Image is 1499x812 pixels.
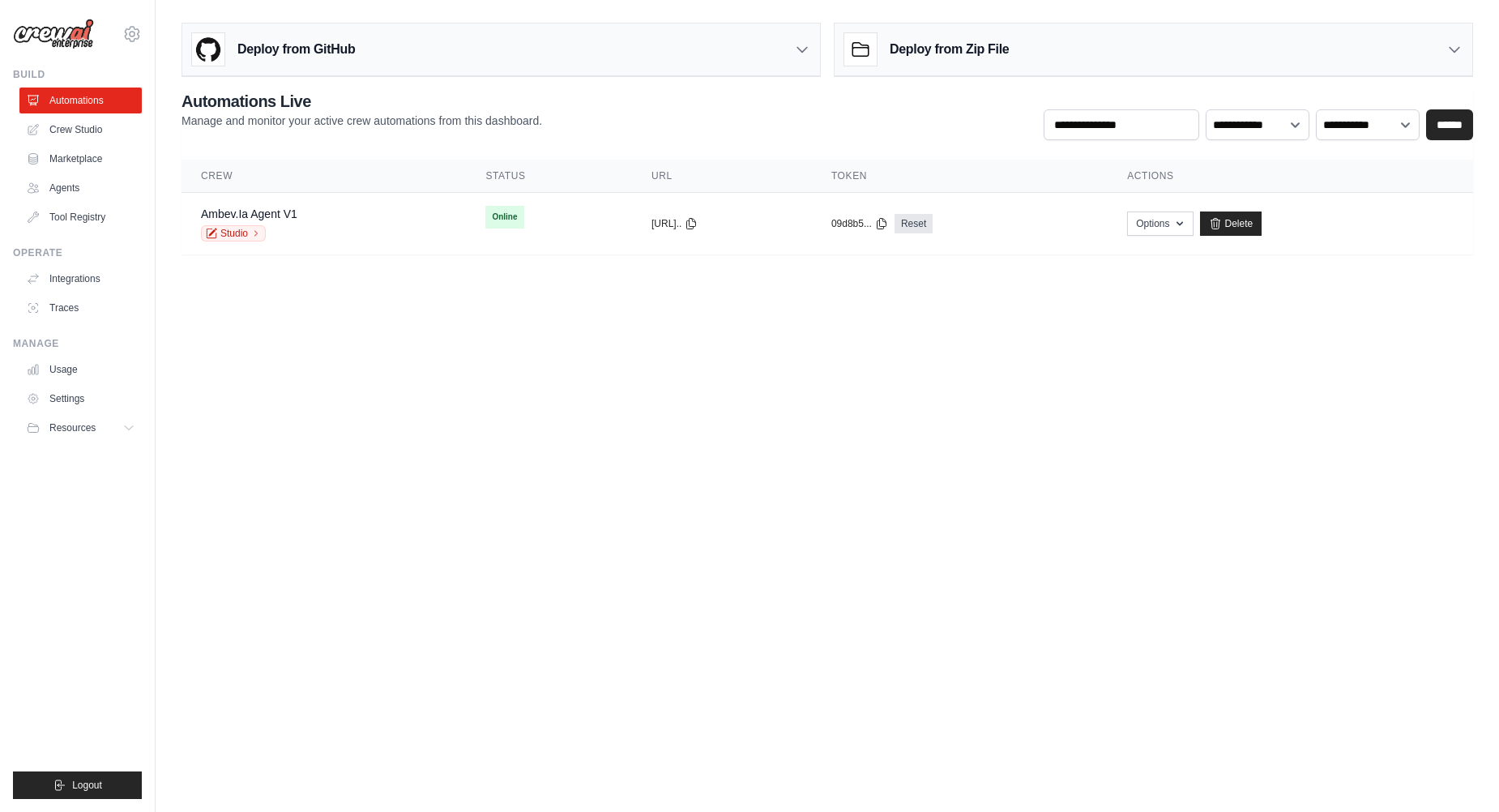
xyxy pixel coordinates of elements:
button: Options [1127,212,1193,236]
a: Integrations [19,266,142,292]
span: Logout [72,779,102,792]
h3: Deploy from Zip File [890,40,1009,59]
button: 09d8b5... [831,217,888,230]
a: Crew Studio [19,117,142,143]
th: Crew [182,160,466,193]
a: Delete [1200,212,1262,236]
img: Logo [13,19,94,49]
p: Manage and monitor your active crew automations from this dashboard. [182,113,542,129]
a: Usage [19,357,142,382]
a: Agents [19,175,142,201]
a: Settings [19,386,142,412]
th: Actions [1108,160,1473,193]
a: Traces [19,295,142,321]
span: Online [485,206,523,229]
span: Resources [49,421,96,434]
a: Tool Registry [19,204,142,230]
a: Reset [895,214,933,233]
button: Logout [13,771,142,799]
div: Operate [13,246,142,259]
a: Marketplace [19,146,142,172]
a: Studio [201,225,266,241]
th: Status [466,160,632,193]
a: Automations [19,88,142,113]
div: Build [13,68,142,81]
th: Token [812,160,1108,193]
th: URL [632,160,812,193]
div: Manage [13,337,142,350]
a: Ambev.Ia Agent V1 [201,207,297,220]
h3: Deploy from GitHub [237,40,355,59]
button: Resources [19,415,142,441]
h2: Automations Live [182,90,542,113]
img: GitHub Logo [192,33,224,66]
